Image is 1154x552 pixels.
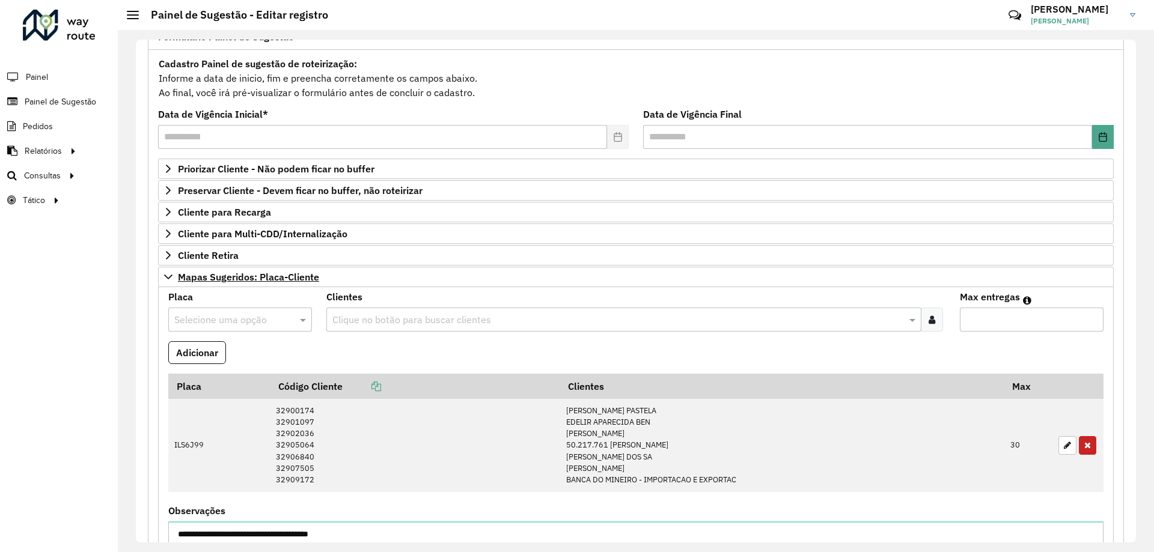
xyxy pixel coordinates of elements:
[24,169,61,182] span: Consultas
[168,503,225,518] label: Observações
[158,159,1114,179] a: Priorizar Cliente - Não podem ficar no buffer
[270,374,560,399] th: Código Cliente
[178,164,374,174] span: Priorizar Cliente - Não podem ficar no buffer
[23,194,45,207] span: Tático
[158,107,268,121] label: Data de Vigência Inicial
[178,229,347,238] span: Cliente para Multi-CDD/Internalização
[1023,296,1031,305] em: Máximo de clientes que serão colocados na mesma rota com os clientes informados
[168,399,270,492] td: ILS6J99
[270,399,560,492] td: 32900174 32901097 32902036 32905064 32906840 32907505 32909172
[560,374,1004,399] th: Clientes
[25,145,62,157] span: Relatórios
[326,290,362,304] label: Clientes
[158,180,1114,201] a: Preservar Cliente - Devem ficar no buffer, não roteirizar
[158,245,1114,265] a: Cliente Retira
[178,250,239,260] span: Cliente Retira
[1092,125,1114,149] button: Choose Date
[343,380,381,392] a: Copiar
[168,374,270,399] th: Placa
[178,207,271,217] span: Cliente para Recarga
[178,272,319,282] span: Mapas Sugeridos: Placa-Cliente
[168,341,226,364] button: Adicionar
[25,96,96,108] span: Painel de Sugestão
[158,56,1114,100] div: Informe a data de inicio, fim e preencha corretamente os campos abaixo. Ao final, você irá pré-vi...
[158,267,1114,287] a: Mapas Sugeridos: Placa-Cliente
[159,58,357,70] strong: Cadastro Painel de sugestão de roteirização:
[139,8,328,22] h2: Painel de Sugestão - Editar registro
[158,202,1114,222] a: Cliente para Recarga
[26,71,48,83] span: Painel
[1004,374,1052,399] th: Max
[560,399,1004,492] td: [PERSON_NAME] PASTELA EDELIR APARECIDA BEN [PERSON_NAME] 50.217.761 [PERSON_NAME] [PERSON_NAME] D...
[1004,399,1052,492] td: 30
[178,186,423,195] span: Preservar Cliente - Devem ficar no buffer, não roteirizar
[23,120,53,133] span: Pedidos
[1031,16,1121,26] span: [PERSON_NAME]
[1031,4,1121,15] h3: [PERSON_NAME]
[158,32,294,41] span: Formulário Painel de Sugestão
[158,223,1114,244] a: Cliente para Multi-CDD/Internalização
[960,290,1020,304] label: Max entregas
[168,290,193,304] label: Placa
[1002,2,1028,28] a: Contato Rápido
[643,107,742,121] label: Data de Vigência Final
